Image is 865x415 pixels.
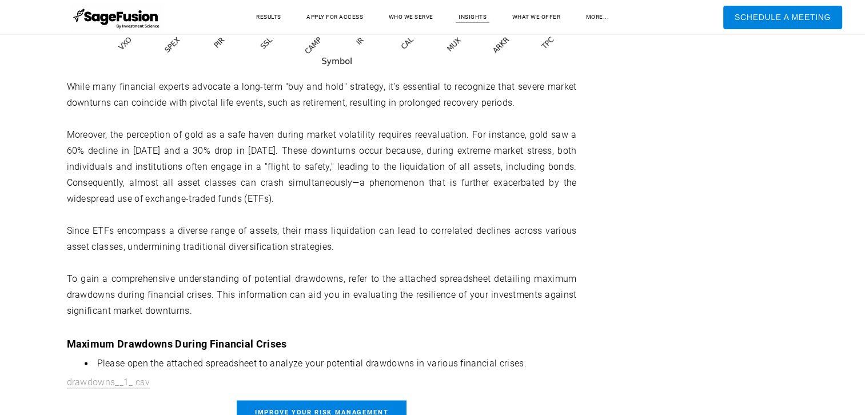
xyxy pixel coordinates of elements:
[67,338,287,350] font: Maximum Drawdowns During Financial Crises
[447,9,498,26] a: Insights
[245,9,293,26] a: Results
[574,9,620,26] a: more...
[67,377,150,388] a: drawdowns__1_.csv
[295,9,374,26] a: Apply for Access
[723,6,842,29] a: Schedule A Meeting
[97,358,527,369] span: Please open the attached spreadsheet to analyze your potential drawdowns in various financial cri...
[500,9,572,26] a: What We Offer
[71,3,163,31] img: SageFusion | Intelligent Investment Management
[377,9,445,26] a: Who We Serve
